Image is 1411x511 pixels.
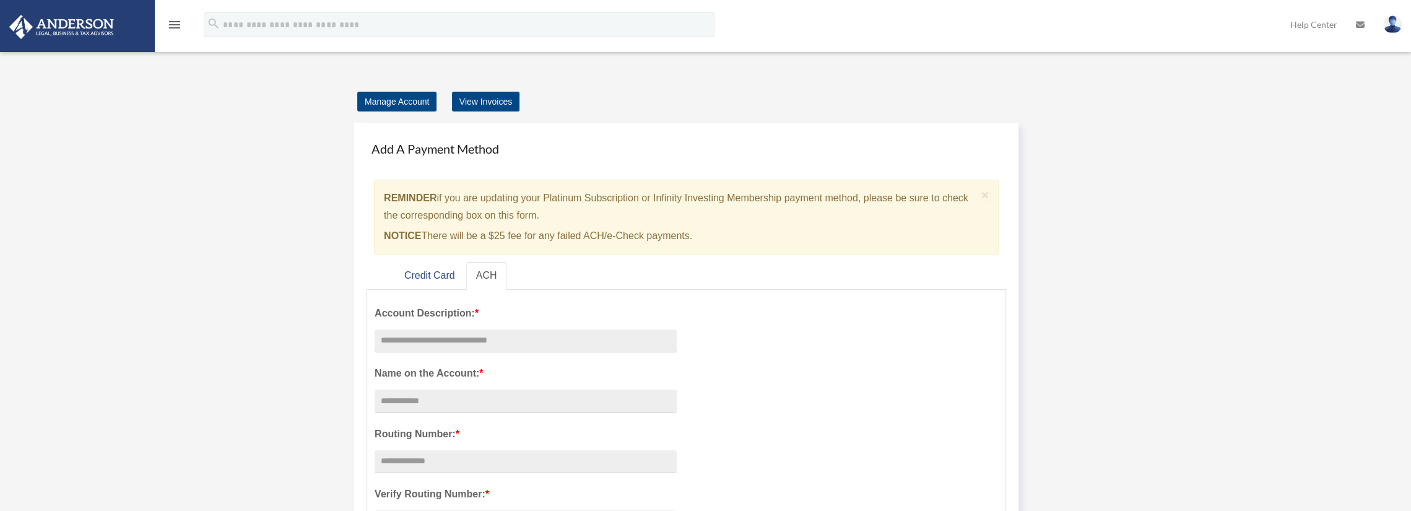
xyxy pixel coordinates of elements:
label: Routing Number: [375,426,677,443]
label: Account Description: [375,305,677,322]
a: Manage Account [357,92,436,111]
i: search [207,17,220,30]
strong: NOTICE [384,230,421,241]
a: menu [167,22,182,32]
button: Close [981,188,989,201]
img: User Pic [1383,15,1402,33]
p: There will be a $25 fee for any failed ACH/e-Check payments. [384,227,976,245]
a: Credit Card [394,262,465,290]
i: menu [167,17,182,32]
strong: REMINDER [384,193,436,203]
span: × [981,188,989,202]
img: Anderson Advisors Platinum Portal [6,15,118,39]
label: Verify Routing Number: [375,486,677,503]
a: View Invoices [452,92,519,111]
label: Name on the Account: [375,365,677,382]
h4: Add A Payment Method [367,135,1006,162]
div: if you are updating your Platinum Subscription or Infinity Investing Membership payment method, p... [374,180,999,255]
a: ACH [466,262,507,290]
